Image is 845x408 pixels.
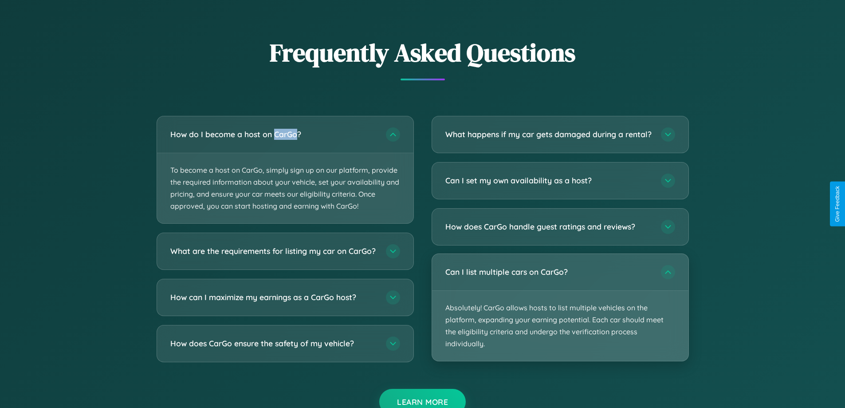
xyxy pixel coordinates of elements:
h3: How does CarGo ensure the safety of my vehicle? [170,338,377,349]
p: Absolutely! CarGo allows hosts to list multiple vehicles on the platform, expanding your earning ... [432,291,688,361]
h3: How do I become a host on CarGo? [170,129,377,140]
h3: How can I maximize my earnings as a CarGo host? [170,292,377,303]
h3: What happens if my car gets damaged during a rental? [445,129,652,140]
div: Give Feedback [834,186,841,222]
h3: What are the requirements for listing my car on CarGo? [170,246,377,257]
h2: Frequently Asked Questions [157,36,689,70]
p: To become a host on CarGo, simply sign up on our platform, provide the required information about... [157,153,413,224]
h3: Can I list multiple cars on CarGo? [445,266,652,277]
h3: How does CarGo handle guest ratings and reviews? [445,221,652,232]
h3: Can I set my own availability as a host? [445,175,652,186]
